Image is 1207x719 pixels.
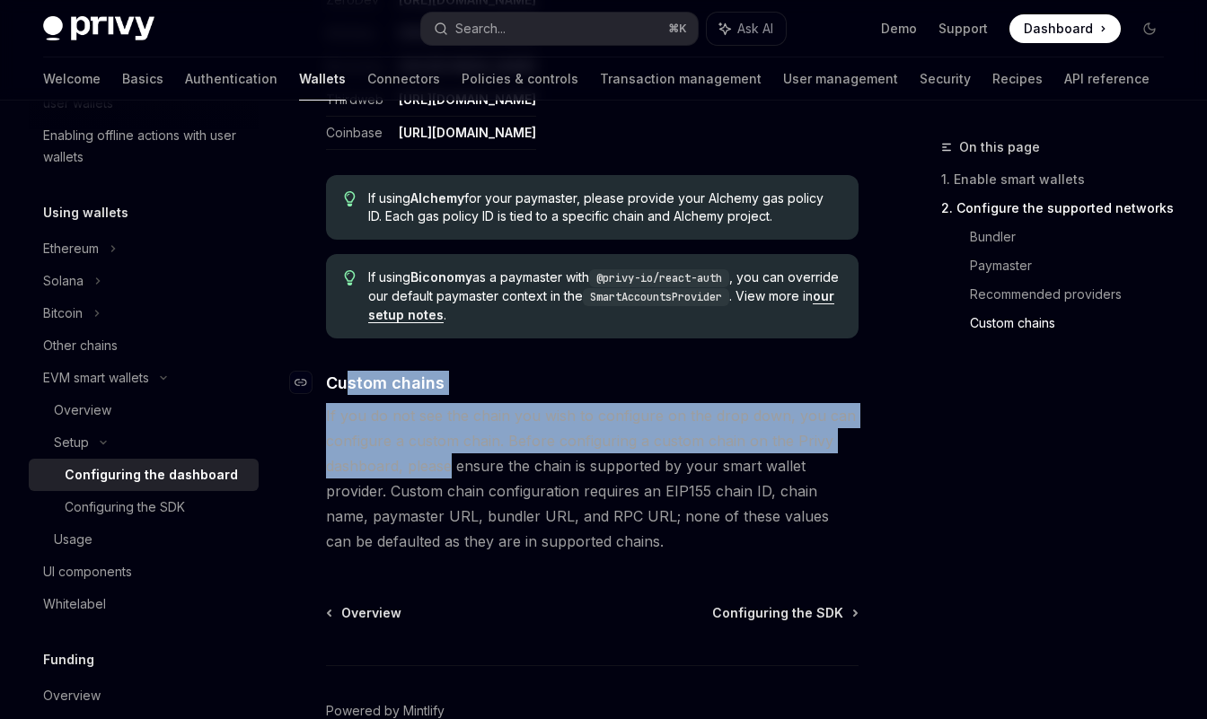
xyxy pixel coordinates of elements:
[783,57,898,101] a: User management
[1009,14,1121,43] a: Dashboard
[421,13,697,45] button: Search...⌘K
[43,238,99,259] div: Ethereum
[54,432,89,453] div: Setup
[368,288,834,323] a: our setup notes
[54,399,111,421] div: Overview
[410,269,472,285] strong: Biconomy
[43,16,154,41] img: dark logo
[941,194,1178,223] a: 2. Configure the supported networks
[29,119,259,173] a: Enabling offline actions with user wallets
[920,57,971,101] a: Security
[54,529,93,550] div: Usage
[290,371,326,395] a: Navigate to header
[881,20,917,38] a: Demo
[970,309,1178,338] a: Custom chains
[341,604,401,622] span: Overview
[29,680,259,712] a: Overview
[399,92,536,108] a: [URL][DOMAIN_NAME]
[455,18,506,39] div: Search...
[344,270,357,286] svg: Tip
[299,57,346,101] a: Wallets
[410,190,464,206] strong: Alchemy
[399,125,536,141] a: [URL][DOMAIN_NAME]
[29,459,259,491] a: Configuring the dashboard
[589,269,729,287] code: @privy-io/react-auth
[29,394,259,426] a: Overview
[43,202,128,224] h5: Using wallets
[29,588,259,620] a: Whitelabel
[462,57,578,101] a: Policies & controls
[326,403,859,554] span: If you do not see the chain you wish to configure on the drop down, you can configure a custom ch...
[941,165,1178,194] a: 1. Enable smart wallets
[29,491,259,523] a: Configuring the SDK
[1024,20,1093,38] span: Dashboard
[65,464,238,486] div: Configuring the dashboard
[29,556,259,588] a: UI components
[43,593,106,615] div: Whitelabel
[970,251,1178,280] a: Paymaster
[326,371,445,395] span: Custom chains
[326,116,392,149] td: Coinbase
[122,57,163,101] a: Basics
[185,57,278,101] a: Authentication
[328,604,401,622] a: Overview
[43,649,94,671] h5: Funding
[970,280,1178,309] a: Recommended providers
[938,20,988,38] a: Support
[43,685,101,706] div: Overview
[29,523,259,556] a: Usage
[43,335,118,356] div: Other chains
[43,270,84,292] div: Solana
[43,561,132,583] div: UI components
[368,189,841,225] span: If using for your paymaster, please provide your Alchemy gas policy ID. Each gas policy ID is tie...
[43,303,83,324] div: Bitcoin
[344,191,357,207] svg: Tip
[367,57,440,101] a: Connectors
[1064,57,1150,101] a: API reference
[29,329,259,362] a: Other chains
[737,20,773,38] span: Ask AI
[712,604,843,622] span: Configuring the SDK
[600,57,762,101] a: Transaction management
[43,57,101,101] a: Welcome
[992,57,1043,101] a: Recipes
[583,288,729,306] code: SmartAccountsProvider
[1135,14,1164,43] button: Toggle dark mode
[65,496,185,518] div: Configuring the SDK
[959,136,1040,158] span: On this page
[970,223,1178,251] a: Bundler
[43,125,248,168] div: Enabling offline actions with user wallets
[712,604,857,622] a: Configuring the SDK
[43,367,149,389] div: EVM smart wallets
[668,22,687,36] span: ⌘ K
[707,13,786,45] button: Ask AI
[368,268,841,324] span: If using as a paymaster with , you can override our default paymaster context in the . View more ...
